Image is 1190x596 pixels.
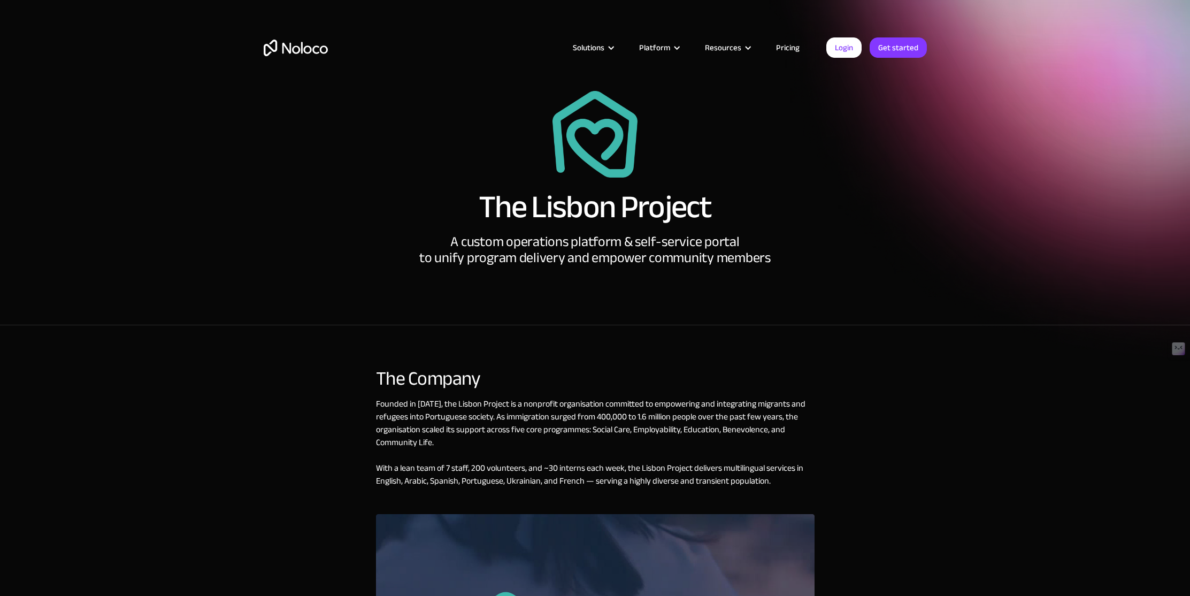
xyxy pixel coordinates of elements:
[376,368,815,389] div: The Company
[692,41,763,55] div: Resources
[559,41,626,55] div: Solutions
[419,234,771,266] div: A custom operations platform & self-service portal to unify program delivery and empower communit...
[705,41,741,55] div: Resources
[573,41,604,55] div: Solutions
[826,37,862,58] a: Login
[264,40,328,56] a: home
[763,41,813,55] a: Pricing
[376,398,815,514] div: Founded in [DATE], the Lisbon Project is a nonprofit organisation committed to empowering and int...
[626,41,692,55] div: Platform
[870,37,927,58] a: Get started
[639,41,670,55] div: Platform
[479,191,711,223] h1: The Lisbon Project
